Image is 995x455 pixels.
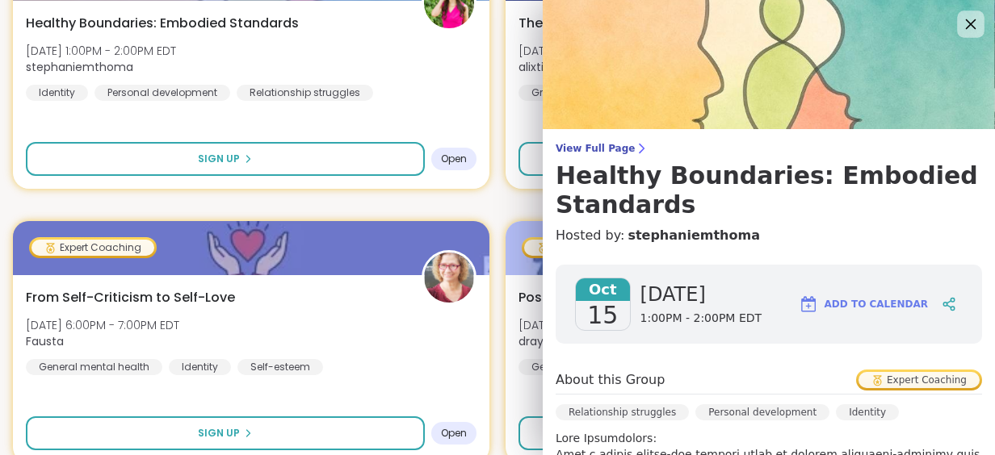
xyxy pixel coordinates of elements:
div: Identity [836,404,899,420]
b: Fausta [26,333,64,349]
div: Expert Coaching [31,240,154,256]
span: Sign Up [198,152,240,166]
span: Oct [576,278,630,301]
a: stephaniemthoma [628,226,760,245]
div: Grief [518,85,567,101]
b: draymee [518,333,570,349]
span: [DATE] 7:00PM - 8:00PM EDT [518,317,672,333]
b: alixtingle [518,59,568,75]
button: Sign Up [518,416,917,450]
div: Identity [26,85,88,101]
h4: About this Group [556,370,665,390]
span: Add to Calendar [825,297,928,311]
button: Sign Up [26,142,425,176]
span: Open [441,427,467,440]
span: Open [441,152,467,165]
div: Personal development [695,404,829,420]
div: Identity [169,359,231,375]
div: Relationship struggles [556,404,689,420]
span: From Self-Criticism to Self-Love [26,288,235,307]
span: [DATE] 1:00PM - 2:00PM EDT [26,43,176,59]
div: Expert Coaching [524,240,647,256]
span: The End In Mind: Creating A Life Of Meaning [518,14,799,33]
span: Positive Psychology for Everyday Happiness [518,288,804,307]
div: Expert Coaching [859,372,980,388]
a: View Full PageHealthy Boundaries: Embodied Standards [556,142,982,219]
span: 15 [587,301,618,330]
span: [DATE] 3:00PM - 4:00PM EDT [518,43,673,59]
h3: Healthy Boundaries: Embodied Standards [556,161,982,219]
button: Sign Up [26,416,425,450]
span: Sign Up [198,426,240,440]
div: Personal development [94,85,230,101]
div: Self-esteem [237,359,323,375]
button: Add to Calendar [791,285,935,324]
img: ShareWell Logomark [799,294,818,314]
div: General mental health [518,359,655,375]
div: General mental health [26,359,162,375]
b: stephaniemthoma [26,59,133,75]
h4: Hosted by: [556,226,982,245]
span: [DATE] 6:00PM - 7:00PM EDT [26,317,179,333]
span: 1:00PM - 2:00PM EDT [640,311,762,327]
button: Sign Up [518,142,917,176]
span: [DATE] [640,282,762,307]
img: Fausta [424,253,474,303]
span: View Full Page [556,142,982,155]
span: Healthy Boundaries: Embodied Standards [26,14,299,33]
div: Relationship struggles [237,85,373,101]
